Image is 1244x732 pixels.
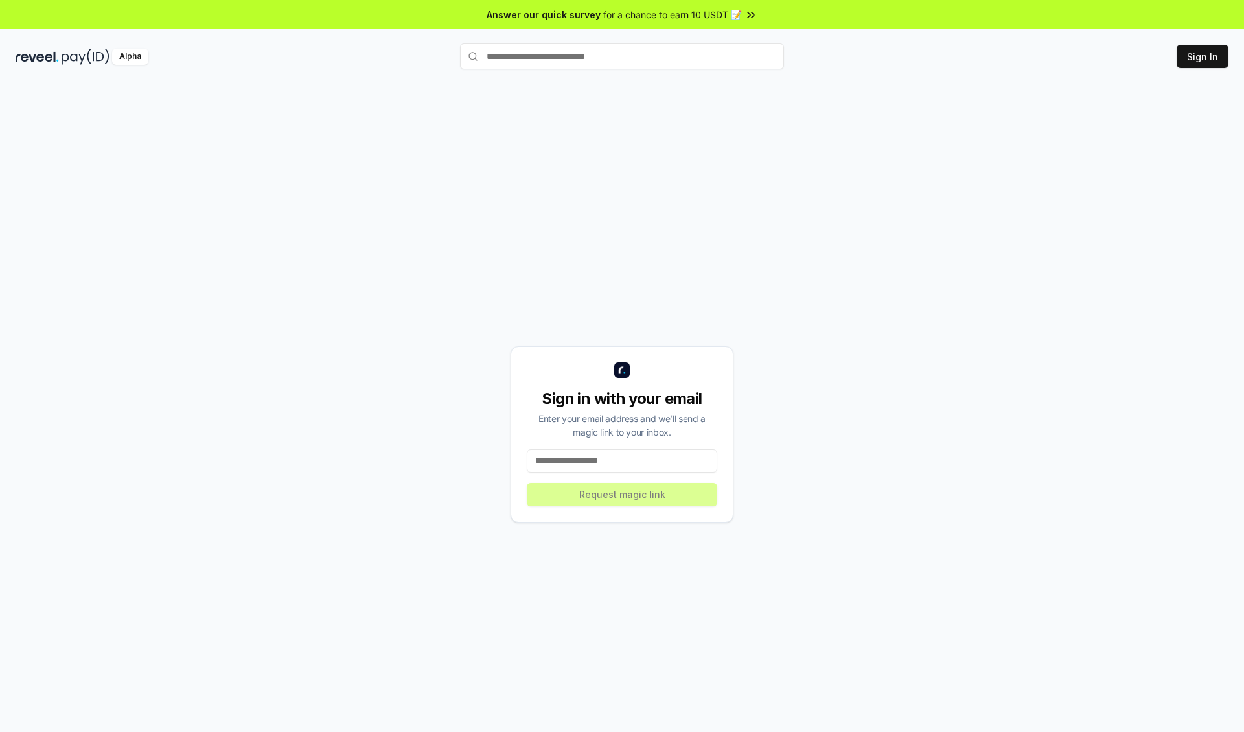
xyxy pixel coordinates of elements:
span: for a chance to earn 10 USDT 📝 [603,8,742,21]
img: reveel_dark [16,49,59,65]
div: Alpha [112,49,148,65]
span: Answer our quick survey [487,8,601,21]
div: Sign in with your email [527,388,717,409]
img: logo_small [614,362,630,378]
div: Enter your email address and we’ll send a magic link to your inbox. [527,412,717,439]
img: pay_id [62,49,109,65]
button: Sign In [1177,45,1228,68]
